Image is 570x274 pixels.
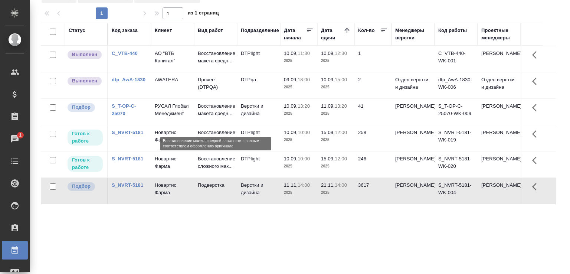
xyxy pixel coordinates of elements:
[478,72,521,98] td: Отдел верстки и дизайна
[188,9,219,19] span: из 1 страниц
[284,77,298,82] p: 09.09,
[155,76,190,84] p: AWATERA
[321,50,335,56] p: 10.09,
[395,129,431,136] p: [PERSON_NAME]
[528,46,546,64] button: Здесь прячутся важные кнопки
[321,103,335,109] p: 11.09,
[69,27,85,34] div: Статус
[528,151,546,169] button: Здесь прячутся важные кнопки
[354,125,392,151] td: 258
[478,46,521,72] td: [PERSON_NAME]
[284,103,298,109] p: 10.09,
[298,103,310,109] p: 13:20
[241,27,279,34] div: Подразделение
[435,151,478,177] td: S_NVRT-5181-WK-020
[478,125,521,151] td: [PERSON_NAME]
[112,130,143,135] a: S_NVRT-5181
[72,77,97,85] p: Выполнен
[298,156,310,162] p: 10:00
[284,50,298,56] p: 10.09,
[478,178,521,204] td: [PERSON_NAME]
[198,129,233,144] p: Восстановление сложного мак...
[72,183,91,190] p: Подбор
[72,104,91,111] p: Подбор
[435,178,478,204] td: S_NVRT-5181-WK-004
[198,27,223,34] div: Вид работ
[198,50,233,65] p: Восстановление макета средн...
[354,46,392,72] td: 1
[155,50,190,65] p: АО "ВТБ Капитал"
[335,103,347,109] p: 13:20
[335,156,347,162] p: 12:00
[284,189,314,196] p: 2025
[72,130,98,145] p: Готов к работе
[284,27,306,42] div: Дата начала
[321,189,351,196] p: 2025
[321,110,351,117] p: 2025
[67,182,104,192] div: Можно подбирать исполнителей
[481,27,517,42] div: Проектные менеджеры
[112,182,143,188] a: S_NVRT-5181
[298,130,310,135] p: 10:00
[237,125,280,151] td: DTPlight
[284,110,314,117] p: 2025
[354,99,392,125] td: 41
[321,136,351,144] p: 2025
[155,129,190,144] p: Новартис Фарма
[395,102,431,110] p: [PERSON_NAME]
[298,182,310,188] p: 14:00
[155,155,190,170] p: Новартис Фарма
[321,77,335,82] p: 10.09,
[284,182,298,188] p: 11.11,
[435,46,478,72] td: C_VTB-440-WK-001
[112,50,138,56] a: C_VTB-440
[198,102,233,117] p: Восстановление макета средн...
[67,155,104,173] div: Исполнитель может приступить к работе
[155,102,190,117] p: РУСАЛ Глобал Менеджмент
[67,76,104,86] div: Исполнитель завершил работу
[528,178,546,196] button: Здесь прячутся важные кнопки
[395,27,431,42] div: Менеджеры верстки
[284,84,314,91] p: 2025
[354,151,392,177] td: 246
[284,130,298,135] p: 10.09,
[284,136,314,144] p: 2025
[237,178,280,204] td: Верстки и дизайна
[155,182,190,196] p: Новартис Фарма
[321,84,351,91] p: 2025
[14,131,26,139] span: 1
[112,77,145,82] a: dtp_AwA-1830
[237,99,280,125] td: Верстки и дизайна
[321,57,351,65] p: 2025
[198,182,233,189] p: Подверстка
[198,155,233,170] p: Восстановление сложного мак...
[112,27,138,34] div: Код заказа
[354,72,392,98] td: 2
[358,27,375,34] div: Кол-во
[321,163,351,170] p: 2025
[395,76,431,91] p: Отдел верстки и дизайна
[321,182,335,188] p: 21.11,
[321,156,335,162] p: 15.09,
[67,129,104,146] div: Исполнитель может приступить к работе
[284,163,314,170] p: 2025
[528,72,546,90] button: Здесь прячутся важные кнопки
[155,27,172,34] div: Клиент
[298,77,310,82] p: 18:00
[435,72,478,98] td: dtp_AwA-1830-WK-006
[335,182,347,188] p: 14:00
[112,156,143,162] a: S_NVRT-5181
[395,182,431,189] p: [PERSON_NAME]
[528,125,546,143] button: Здесь прячутся важные кнопки
[198,76,233,91] p: Прочее (DTPQA)
[395,155,431,163] p: [PERSON_NAME]
[321,27,343,42] div: Дата сдачи
[335,77,347,82] p: 15:00
[335,50,347,56] p: 12:30
[438,27,467,34] div: Код работы
[112,103,136,116] a: S_T-OP-C-25070
[435,125,478,151] td: S_NVRT-5181-WK-019
[67,102,104,112] div: Можно подбирать исполнителей
[237,72,280,98] td: DTPqa
[354,178,392,204] td: 3617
